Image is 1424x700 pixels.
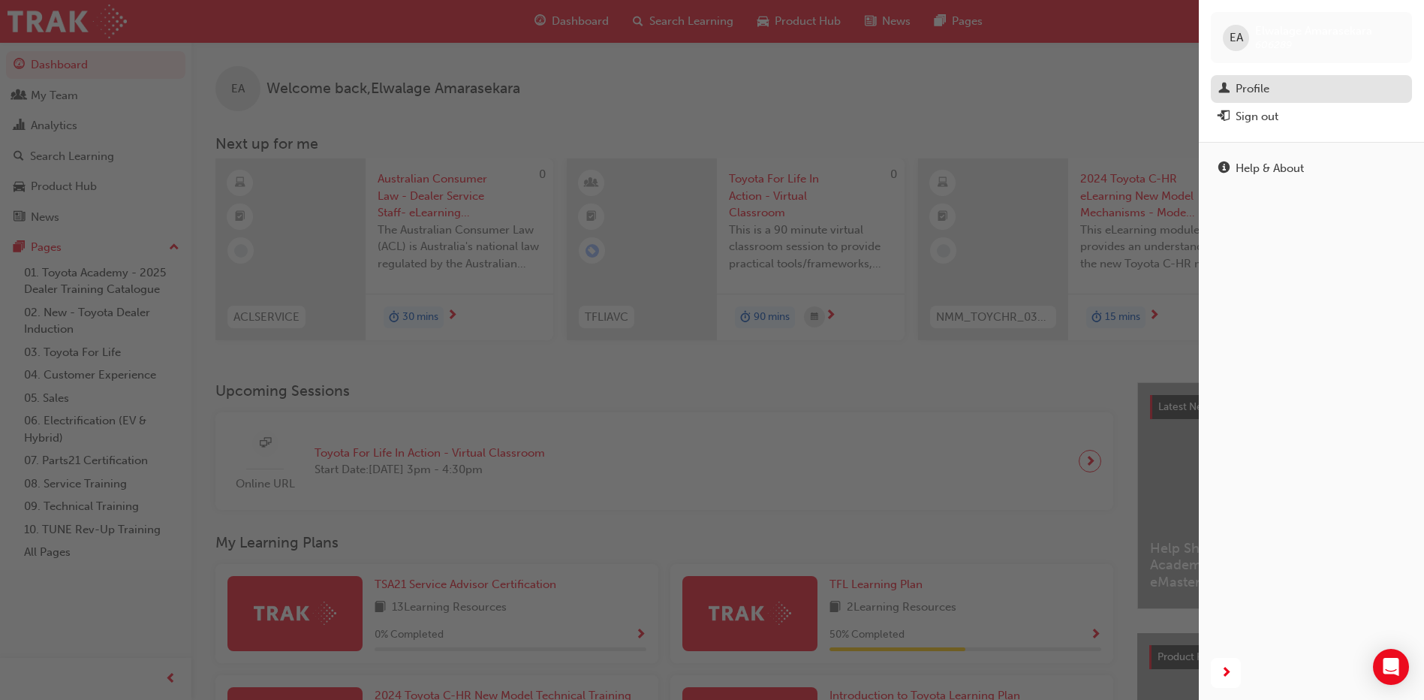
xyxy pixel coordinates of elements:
[1211,75,1412,103] a: Profile
[1255,24,1372,38] span: Elwalage Amarasekara
[1236,160,1304,177] div: Help & About
[1221,664,1232,683] span: next-icon
[1211,155,1412,183] a: Help & About
[1255,38,1292,51] span: 606289
[1211,103,1412,131] button: Sign out
[1218,83,1230,96] span: man-icon
[1218,110,1230,124] span: exit-icon
[1218,162,1230,176] span: info-icon
[1236,80,1269,98] div: Profile
[1373,649,1409,685] div: Open Intercom Messenger
[1230,29,1243,47] span: EA
[1236,108,1278,125] div: Sign out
